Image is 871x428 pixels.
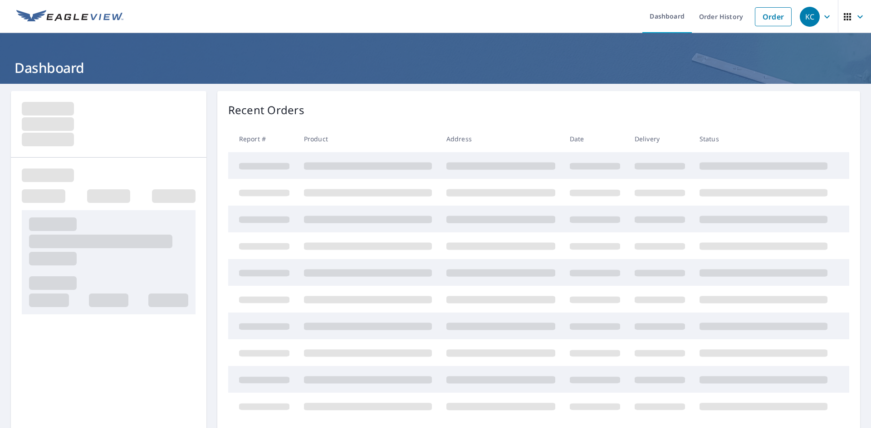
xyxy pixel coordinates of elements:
a: Order [755,7,792,26]
img: EV Logo [16,10,123,24]
div: KC [800,7,820,27]
th: Status [692,125,835,152]
th: Address [439,125,563,152]
th: Delivery [627,125,692,152]
th: Date [563,125,627,152]
p: Recent Orders [228,102,304,118]
h1: Dashboard [11,58,860,77]
th: Report # [228,125,297,152]
th: Product [297,125,439,152]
